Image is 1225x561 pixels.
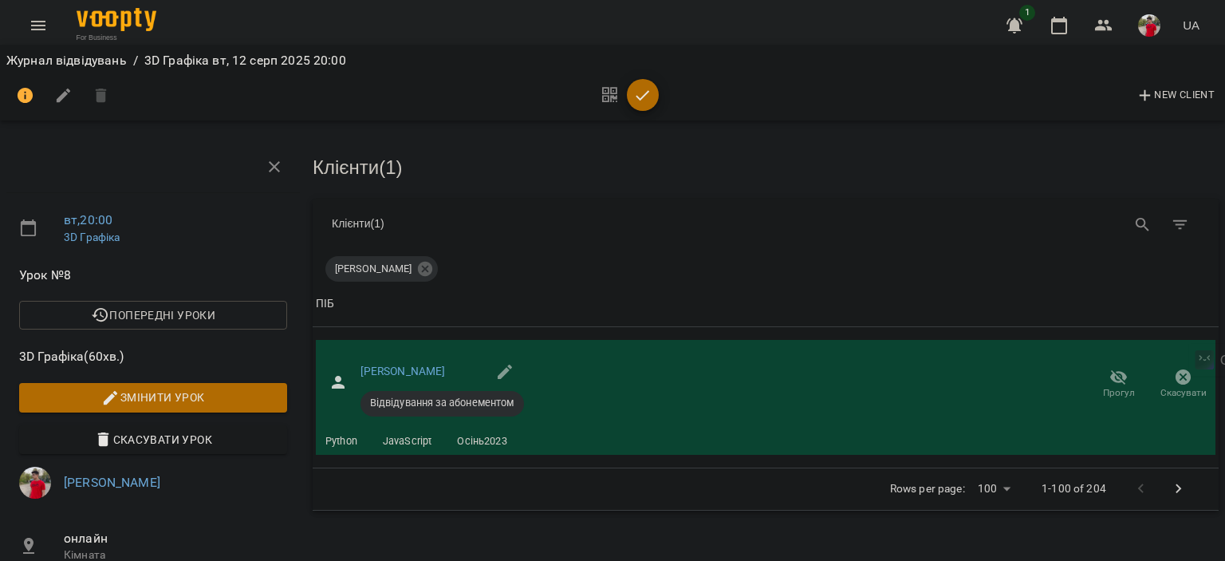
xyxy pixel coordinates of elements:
button: Скасувати [1151,362,1215,407]
button: Next Page [1160,470,1198,508]
img: 54b6d9b4e6461886c974555cb82f3b73.jpg [19,467,51,499]
button: Menu [19,6,57,45]
span: Скасувати [1160,386,1207,400]
p: 1-100 of 204 [1042,481,1106,497]
div: ⁨[PERSON_NAME]⁩ [325,256,438,282]
span: онлайн [64,529,287,548]
span: Урок №8 [19,266,287,285]
span: Попередні уроки [32,306,274,325]
span: ПІБ [316,294,1215,314]
p: 3D Графіка вт, 12 серп 2025 20:00 [144,51,346,70]
button: Прогул [1086,362,1151,407]
button: Фільтр [1161,206,1199,244]
p: Rows per page: [890,481,965,497]
button: Змінити урок [19,383,287,412]
h3: Клієнти ( 1 ) [313,157,1219,178]
div: Клієнти ( 1 ) [332,216,754,232]
img: Voopty Logo [77,8,156,31]
span: Відвідування за абонементом [360,396,524,410]
a: ⁨[PERSON_NAME]⁩ [360,365,446,377]
img: 54b6d9b4e6461886c974555cb82f3b73.jpg [1138,14,1160,37]
div: Sort [316,294,334,314]
a: Журнал відвідувань [6,53,127,68]
nav: breadcrumb [6,51,1219,70]
span: UA [1183,17,1199,34]
div: Table Toolbar [313,199,1219,250]
div: ПІБ [316,294,334,314]
button: Search [1124,206,1162,244]
span: ⁨[PERSON_NAME]⁩ [325,262,421,276]
span: New Client [1136,86,1215,105]
a: вт , 20:00 [64,212,112,227]
span: Python [316,434,367,448]
span: For Business [77,33,156,42]
a: 3D Графіка [64,231,120,243]
button: UA [1176,10,1206,40]
span: JavaScript [373,434,441,448]
span: Змінити урок [32,388,274,407]
span: 3D Графіка ( 60 хв. ) [19,347,287,366]
span: 1 [1019,5,1035,21]
button: Скасувати Урок [19,425,287,454]
span: Осінь2023 [447,434,516,448]
a: [PERSON_NAME] [64,475,160,490]
div: 100 [971,477,1016,500]
li: / [133,51,138,70]
span: Скасувати Урок [32,430,274,449]
button: New Client [1132,83,1219,109]
button: Попередні уроки [19,301,287,330]
span: Прогул [1103,386,1135,400]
